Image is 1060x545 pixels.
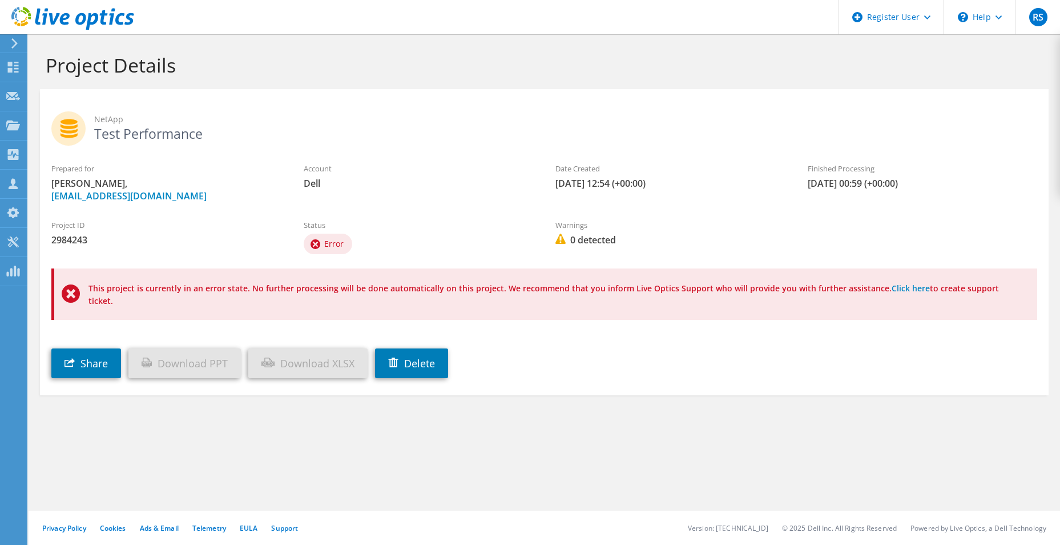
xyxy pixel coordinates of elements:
[42,523,86,533] a: Privacy Policy
[51,177,281,202] span: [PERSON_NAME],
[304,177,533,190] span: Dell
[248,348,368,378] a: Download XLSX
[51,219,281,231] label: Project ID
[808,163,1037,174] label: Finished Processing
[324,238,344,249] span: Error
[128,348,241,378] a: Download PPT
[94,113,1037,126] span: NetApp
[782,523,897,533] li: © 2025 Dell Inc. All Rights Reserved
[88,282,1014,307] p: This project is currently in an error state. No further processing will be done automatically on ...
[808,177,1037,190] span: [DATE] 00:59 (+00:00)
[100,523,126,533] a: Cookies
[51,163,281,174] label: Prepared for
[958,12,968,22] svg: \n
[51,234,281,246] span: 2984243
[892,283,930,294] a: Click here
[271,523,298,533] a: Support
[140,523,179,533] a: Ads & Email
[688,523,768,533] li: Version: [TECHNICAL_ID]
[555,234,785,246] span: 0 detected
[555,163,785,174] label: Date Created
[375,348,448,378] a: Delete
[910,523,1046,533] li: Powered by Live Optics, a Dell Technology
[1029,8,1047,26] span: RS
[555,219,785,231] label: Warnings
[304,219,533,231] label: Status
[240,523,257,533] a: EULA
[555,177,785,190] span: [DATE] 12:54 (+00:00)
[51,190,207,202] a: [EMAIL_ADDRESS][DOMAIN_NAME]
[304,163,533,174] label: Account
[51,111,1037,140] h2: Test Performance
[51,348,121,378] a: Share
[46,53,1037,77] h1: Project Details
[192,523,226,533] a: Telemetry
